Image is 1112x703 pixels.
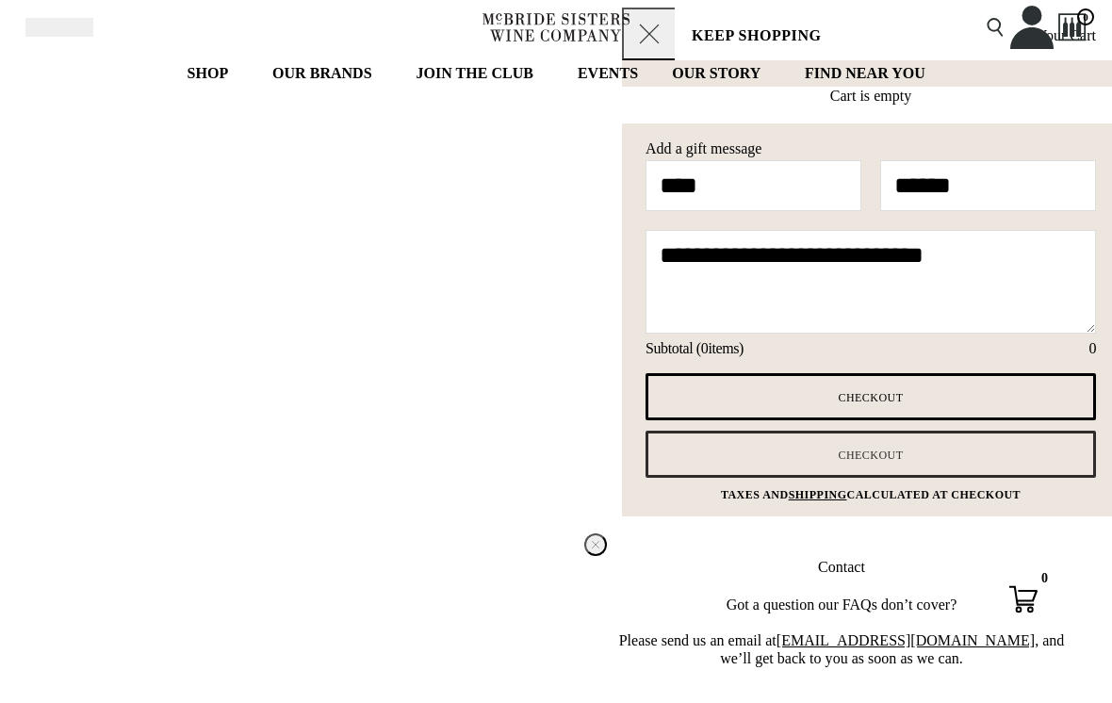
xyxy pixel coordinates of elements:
[584,533,607,556] button: Close contact panel
[789,488,847,501] a: shipping
[272,62,372,85] span: OUR BRANDS
[260,55,395,92] a: OUR BRANDS
[672,62,760,85] span: OUR STORY
[777,632,1035,648] a: [EMAIL_ADDRESS][DOMAIN_NAME]
[805,62,925,85] span: FIND NEAR YOU
[565,55,650,92] a: EVENTS
[830,87,911,105] div: Cart is empty
[578,62,638,85] span: EVENTS
[646,140,761,156] label: Add a gift message
[603,596,1080,668] p: Got a question our FAQs don’t cover? Please send us an email at , and we’ll get back to you as so...
[1033,566,1056,590] div: 0
[838,391,903,404] span: Checkout
[646,488,1096,502] p: Taxes and calculated at checkout
[187,62,228,85] span: SHOP
[818,559,865,575] span: Contact
[701,340,709,356] span: 0
[660,55,783,92] a: OUR STORY
[403,55,555,92] a: JOIN THE CLUB
[1088,340,1096,356] span: 0
[793,55,938,92] a: FIND NEAR YOU
[416,62,533,85] span: JOIN THE CLUB
[1077,8,1094,25] span: 0
[646,340,744,356] span: Subtotal ( items)
[174,55,251,92] a: SHOP
[25,18,93,37] button: Mobile Menu Trigger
